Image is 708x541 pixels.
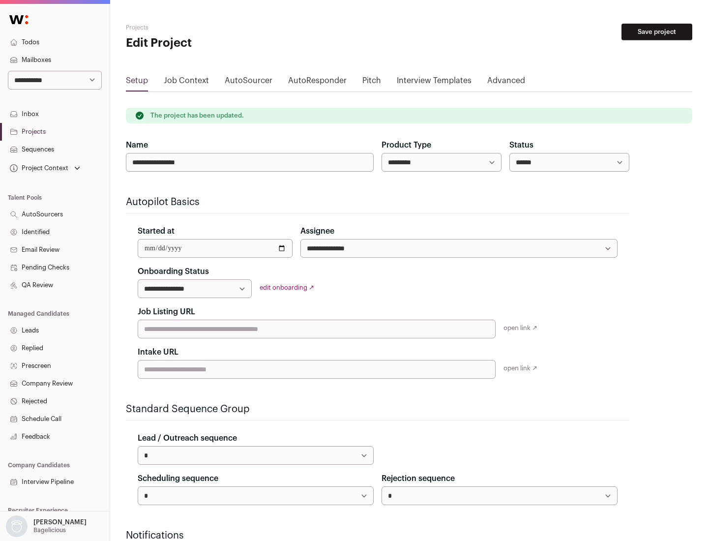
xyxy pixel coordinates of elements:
p: [PERSON_NAME] [33,518,87,526]
a: Job Context [164,75,209,90]
label: Assignee [300,225,334,237]
a: Interview Templates [397,75,472,90]
img: nopic.png [6,515,28,537]
label: Product Type [382,139,431,151]
a: edit onboarding ↗ [260,284,314,291]
a: AutoSourcer [225,75,272,90]
label: Rejection sequence [382,473,455,484]
h1: Edit Project [126,35,315,51]
label: Scheduling sequence [138,473,218,484]
a: Pitch [362,75,381,90]
label: Intake URL [138,346,178,358]
button: Save project [621,24,692,40]
label: Lead / Outreach sequence [138,432,237,444]
label: Started at [138,225,175,237]
button: Open dropdown [8,161,82,175]
label: Status [509,139,533,151]
img: Wellfound [4,10,33,30]
p: The project has been updated. [150,112,244,120]
label: Onboarding Status [138,266,209,277]
label: Name [126,139,148,151]
a: AutoResponder [288,75,347,90]
p: Bagelicious [33,526,66,534]
h2: Projects [126,24,315,31]
h2: Autopilot Basics [126,195,629,209]
h2: Standard Sequence Group [126,402,629,416]
label: Job Listing URL [138,306,195,318]
div: Project Context [8,164,68,172]
a: Advanced [487,75,525,90]
a: Setup [126,75,148,90]
button: Open dropdown [4,515,88,537]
